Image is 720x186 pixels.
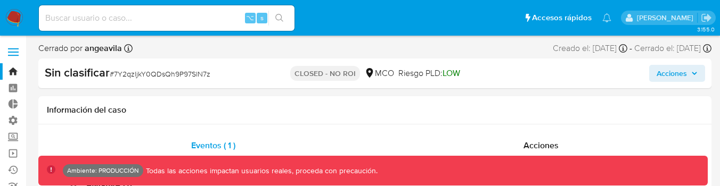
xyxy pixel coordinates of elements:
[532,12,592,23] span: Accesos rápidos
[634,43,711,54] div: Cerrado el: [DATE]
[649,65,705,82] button: Acciones
[701,12,712,23] a: Salir
[47,105,703,115] h1: Información del caso
[246,13,254,23] span: ⌥
[523,139,559,151] span: Acciones
[290,66,360,81] p: CLOSED - NO ROI
[191,139,235,151] span: Eventos ( 1 )
[398,67,460,79] span: Riesgo PLD:
[602,13,611,22] a: Notificaciones
[143,166,378,176] p: Todas las acciones impactan usuarios reales, proceda con precaución.
[38,43,122,54] span: Cerrado por
[83,42,122,54] b: angeavila
[67,168,139,173] p: Ambiente: PRODUCCIÓN
[364,67,394,79] div: MCO
[637,13,697,23] p: esteban.salas@mercadolibre.com.co
[39,11,294,25] input: Buscar usuario o caso...
[629,43,632,54] span: -
[45,64,110,81] b: Sin clasificar
[268,11,290,26] button: search-icon
[443,67,460,79] span: LOW
[657,65,687,82] span: Acciones
[553,43,627,54] div: Creado el: [DATE]
[260,13,264,23] span: s
[110,69,210,79] span: # 7Y2qzljkY0QDsQh9P97SlN7z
